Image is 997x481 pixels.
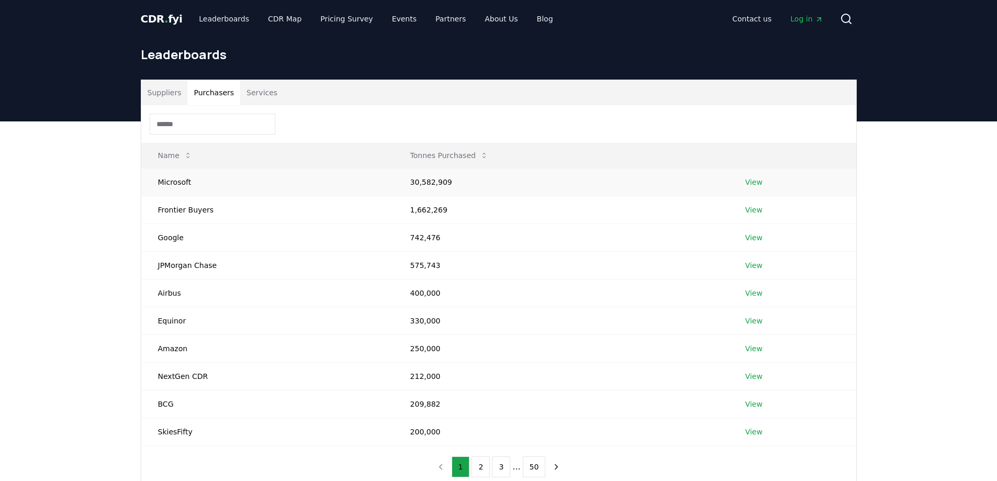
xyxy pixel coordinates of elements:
[394,307,729,334] td: 330,000
[745,288,763,298] a: View
[141,334,394,362] td: Amazon
[724,9,780,28] a: Contact us
[141,362,394,390] td: NextGen CDR
[141,279,394,307] td: Airbus
[402,145,497,166] button: Tonnes Purchased
[745,427,763,437] a: View
[260,9,310,28] a: CDR Map
[745,177,763,187] a: View
[745,205,763,215] a: View
[141,223,394,251] td: Google
[745,399,763,409] a: View
[394,251,729,279] td: 575,743
[452,456,470,477] button: 1
[141,251,394,279] td: JPMorgan Chase
[745,232,763,243] a: View
[394,279,729,307] td: 400,000
[745,260,763,271] a: View
[191,9,561,28] nav: Main
[394,168,729,196] td: 30,582,909
[394,362,729,390] td: 212,000
[150,145,200,166] button: Name
[141,13,183,25] span: CDR fyi
[394,390,729,418] td: 209,882
[141,307,394,334] td: Equinor
[141,168,394,196] td: Microsoft
[782,9,831,28] a: Log in
[394,418,729,445] td: 200,000
[240,80,284,105] button: Services
[394,223,729,251] td: 742,476
[141,196,394,223] td: Frontier Buyers
[492,456,510,477] button: 3
[523,456,546,477] button: 50
[141,12,183,26] a: CDR.fyi
[141,46,857,63] h1: Leaderboards
[547,456,565,477] button: next page
[141,418,394,445] td: SkiesFifty
[724,9,831,28] nav: Main
[427,9,474,28] a: Partners
[745,316,763,326] a: View
[476,9,526,28] a: About Us
[472,456,490,477] button: 2
[187,80,240,105] button: Purchasers
[529,9,562,28] a: Blog
[745,371,763,382] a: View
[164,13,168,25] span: .
[141,390,394,418] td: BCG
[384,9,425,28] a: Events
[745,343,763,354] a: View
[512,461,520,473] li: ...
[191,9,257,28] a: Leaderboards
[312,9,381,28] a: Pricing Survey
[394,334,729,362] td: 250,000
[394,196,729,223] td: 1,662,269
[141,80,188,105] button: Suppliers
[790,14,823,24] span: Log in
